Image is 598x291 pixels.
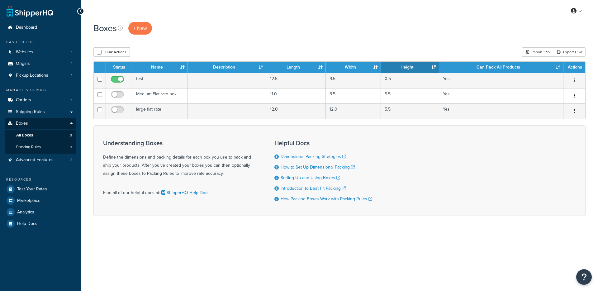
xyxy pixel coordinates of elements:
[5,154,76,166] a: Advanced Features 2
[132,103,188,119] td: large flat rate
[5,154,76,166] li: Advanced Features
[5,184,76,195] a: Test Your Rates
[16,98,31,103] span: Carriers
[106,62,132,73] th: Status
[93,47,130,57] button: Bulk Actions
[381,88,439,103] td: 5.5
[133,25,147,32] span: + New
[103,140,259,146] h3: Understanding Boxes
[5,46,76,58] a: Websites 1
[70,98,72,103] span: 3
[17,221,37,227] span: Help Docs
[5,207,76,218] a: Analytics
[128,22,152,35] a: + New
[5,94,76,106] a: Carriers 3
[5,118,76,153] li: Boxes
[71,73,72,78] span: 1
[266,73,326,88] td: 12.5
[5,46,76,58] li: Websites
[70,145,72,150] span: 0
[381,73,439,88] td: 0.5
[70,157,72,163] span: 2
[5,130,76,141] li: All Boxes
[5,195,76,206] a: Marketplace
[5,177,76,182] div: Resources
[326,88,381,103] td: 8.5
[439,62,563,73] th: Can Pack All Products : activate to sort column ascending
[16,25,37,30] span: Dashboard
[132,73,188,88] td: test
[5,94,76,106] li: Carriers
[16,109,45,115] span: Shipping Rules
[281,174,340,181] a: Setting Up and Using Boxes
[266,103,326,119] td: 12.0
[70,133,72,138] span: 3
[5,88,76,93] div: Manage Shipping
[576,269,592,285] button: Open Resource Center
[281,196,372,202] a: How Packing Boxes Work with Packing Rules
[5,218,76,229] a: Help Docs
[5,22,76,33] a: Dashboard
[5,106,76,118] a: Shipping Rules
[439,103,563,119] td: Yes
[132,88,188,103] td: Medium Flat rate box
[554,47,586,57] a: Export CSV
[522,47,554,57] div: Import CSV
[266,88,326,103] td: 11.0
[188,62,267,73] th: Description : activate to sort column ascending
[5,70,76,81] li: Pickup Locations
[17,210,34,215] span: Analytics
[5,58,76,69] li: Origins
[5,118,76,129] a: Boxes
[326,73,381,88] td: 9.5
[5,70,76,81] a: Pickup Locations 1
[7,5,53,17] a: ShipperHQ Home
[16,157,54,163] span: Advanced Features
[103,140,259,178] div: Define the dimensions and packing details for each box you use to pack and ship your products. Af...
[132,62,188,73] th: Name : activate to sort column ascending
[5,58,76,69] a: Origins 1
[563,62,585,73] th: Actions
[17,198,40,203] span: Marketplace
[281,153,346,160] a: Dimensional Packing Strategies
[17,187,47,192] span: Test Your Rates
[266,62,326,73] th: Length : activate to sort column ascending
[16,133,33,138] span: All Boxes
[281,164,355,170] a: How to Set Up Dimensional Packing
[160,189,210,196] a: ShipperHQ Help Docs
[5,130,76,141] a: All Boxes 3
[16,121,28,126] span: Boxes
[16,50,33,55] span: Websites
[93,22,117,34] h1: Boxes
[16,61,30,66] span: Origins
[5,40,76,45] div: Basic Setup
[326,62,381,73] th: Width : activate to sort column ascending
[5,141,76,153] a: Packing Rules 0
[274,140,372,146] h3: Helpful Docs
[281,185,346,192] a: Introduction to Best Fit Packing
[16,145,41,150] span: Packing Rules
[71,61,72,66] span: 1
[381,103,439,119] td: 5.5
[5,141,76,153] li: Packing Rules
[439,73,563,88] td: Yes
[381,62,439,73] th: Height : activate to sort column descending
[326,103,381,119] td: 12.0
[103,184,259,197] div: Find all of our helpful docs at:
[16,73,48,78] span: Pickup Locations
[439,88,563,103] td: Yes
[71,50,72,55] span: 1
